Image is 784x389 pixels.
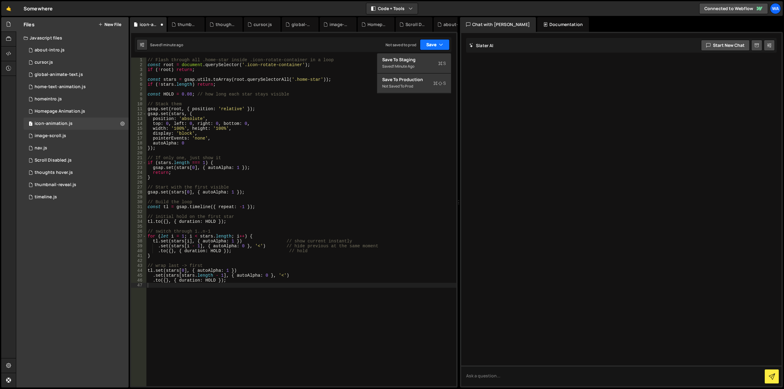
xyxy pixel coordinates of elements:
div: 44 [131,268,146,273]
div: thoughts hover.js [35,170,73,175]
div: 28 [131,190,146,195]
div: 10 [131,102,146,107]
div: home-text-animation.js [35,84,86,90]
div: 36 [131,229,146,234]
div: thumbnail-reveal.js [178,21,197,28]
div: 18 [131,141,146,146]
div: about-intro.js [35,47,65,53]
div: 34 [131,219,146,224]
div: 1 minute ago [393,64,414,69]
div: 2 [131,62,146,67]
div: 25 [131,175,146,180]
div: 16169/43632.js [24,166,129,179]
div: 16169/43836.js [24,81,129,93]
button: Save [420,39,450,50]
div: 37 [131,234,146,239]
div: 23 [131,165,146,170]
div: 22 [131,160,146,165]
div: 38 [131,239,146,244]
div: 26 [131,180,146,185]
div: Somewhere [24,5,53,12]
div: icon-animation.js [35,121,73,126]
div: 42 [131,258,146,263]
div: Not saved to prod [382,83,446,90]
div: 5 [131,77,146,82]
div: 14 [131,121,146,126]
a: Connected to Webflow [699,3,768,14]
div: Code + Tools [377,53,451,94]
h2: Files [24,21,35,28]
div: 9 [131,97,146,102]
div: 16169/43492.js [24,130,129,142]
div: 45 [131,273,146,278]
div: Saved [382,63,446,70]
div: global-animate-text.js [292,21,311,28]
div: 29 [131,195,146,200]
div: Saved [150,42,183,47]
div: Documentation [537,17,589,32]
div: 43 [131,263,146,268]
span: 1 [29,122,32,127]
div: 47 [131,283,146,288]
button: Save to ProductionS Not saved to prod [377,73,451,93]
div: 1 [131,58,146,62]
div: 4 [131,72,146,77]
div: 16169/43484.js [24,154,129,166]
div: 8 [131,92,146,97]
div: Save to Staging [382,57,446,63]
div: Chat with [PERSON_NAME] [460,17,536,32]
button: Start new chat [701,40,750,51]
div: cursor.js [254,21,272,28]
a: Wa [770,3,781,14]
div: 3 [131,67,146,72]
div: Homepage Animation.js [367,21,387,28]
div: Homepage Animation.js [35,109,85,114]
div: 16169/43539.js [24,105,129,118]
div: 19 [131,146,146,151]
div: 16169/43650.js [24,191,129,203]
div: 33 [131,214,146,219]
div: about-intro.js [443,21,463,28]
div: 20 [131,151,146,155]
button: Save to StagingS Saved1 minute ago [377,54,451,73]
div: 16169/45106.js [24,118,129,130]
div: 27 [131,185,146,190]
div: timeline.js [35,194,57,200]
div: Save to Production [382,77,446,83]
div: icon-animation.js [140,21,159,28]
div: 11 [131,107,146,111]
div: thumbnail-reveal.js [35,182,76,188]
div: Scroll Disabled.js [35,158,72,163]
div: 32 [131,209,146,214]
div: 16169/43473.js [24,44,129,56]
div: 16169/43840.js [24,56,129,69]
div: 46 [131,278,146,283]
div: 40 [131,249,146,253]
div: 39 [131,244,146,249]
button: Code + Tools [366,3,418,14]
div: 16169/43943.js [24,179,129,191]
div: Not saved to prod [386,42,416,47]
div: 1 minute ago [161,42,183,47]
div: 16169/43960.js [24,142,129,154]
div: 24 [131,170,146,175]
div: nav.js [35,145,47,151]
h2: Slater AI [469,43,494,48]
div: 41 [131,253,146,258]
div: cursor.js [35,60,53,65]
div: 30 [131,200,146,204]
div: homeintro.js [35,96,62,102]
div: 16169/43896.js [24,69,129,81]
div: image-scroll.js [330,21,349,28]
span: S [433,80,446,86]
div: thoughts hover.js [216,21,235,28]
div: 35 [131,224,146,229]
div: 15 [131,126,146,131]
div: 17 [131,136,146,141]
div: 6 [131,82,146,87]
div: 12 [131,111,146,116]
div: 31 [131,204,146,209]
a: 🤙 [1,1,16,16]
div: 16 [131,131,146,136]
